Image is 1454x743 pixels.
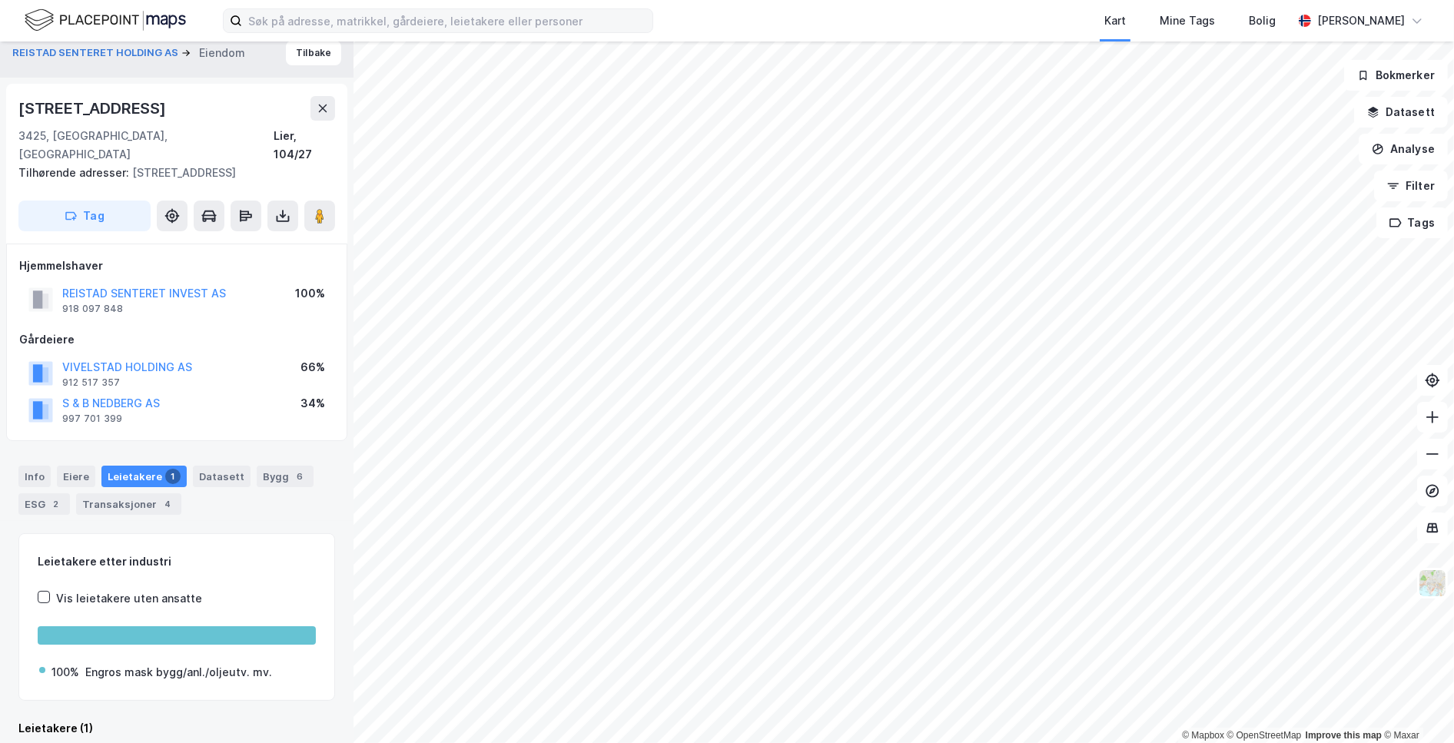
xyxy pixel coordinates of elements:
button: Tilbake [286,41,341,65]
div: Hjemmelshaver [19,257,334,275]
button: Analyse [1359,134,1448,164]
a: OpenStreetMap [1227,730,1302,741]
div: 912 517 357 [62,376,120,389]
div: 34% [300,394,325,413]
img: Z [1418,569,1447,598]
div: Kart [1104,12,1126,30]
div: 2 [48,496,64,512]
div: [STREET_ADDRESS] [18,164,323,182]
div: [PERSON_NAME] [1317,12,1405,30]
button: Tag [18,201,151,231]
div: 100% [51,663,79,682]
div: ESG [18,493,70,515]
div: 3425, [GEOGRAPHIC_DATA], [GEOGRAPHIC_DATA] [18,127,274,164]
img: logo.f888ab2527a4732fd821a326f86c7f29.svg [25,7,186,34]
div: 6 [292,469,307,484]
div: Info [18,466,51,487]
div: [STREET_ADDRESS] [18,96,169,121]
div: Eiendom [199,44,245,62]
input: Søk på adresse, matrikkel, gårdeiere, leietakere eller personer [242,9,652,32]
div: Leietakere (1) [18,719,335,738]
a: Improve this map [1306,730,1382,741]
div: 1 [165,469,181,484]
div: Kontrollprogram for chat [1377,669,1454,743]
div: 997 701 399 [62,413,122,425]
div: Datasett [193,466,251,487]
div: 918 097 848 [62,303,123,315]
button: Filter [1374,171,1448,201]
div: 4 [160,496,175,512]
div: 100% [295,284,325,303]
div: Engros mask bygg/anl./oljeutv. mv. [85,663,272,682]
button: REISTAD SENTERET HOLDING AS [12,45,181,61]
div: 66% [300,358,325,376]
button: Datasett [1354,97,1448,128]
iframe: Chat Widget [1377,669,1454,743]
div: Leietakere etter industri [38,552,316,571]
div: Lier, 104/27 [274,127,335,164]
span: Tilhørende adresser: [18,166,132,179]
div: Vis leietakere uten ansatte [56,589,202,608]
div: Leietakere [101,466,187,487]
div: Bygg [257,466,314,487]
div: Mine Tags [1160,12,1215,30]
div: Eiere [57,466,95,487]
div: Bolig [1249,12,1276,30]
a: Mapbox [1182,730,1224,741]
div: Gårdeiere [19,330,334,349]
div: Transaksjoner [76,493,181,515]
button: Tags [1376,207,1448,238]
button: Bokmerker [1344,60,1448,91]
